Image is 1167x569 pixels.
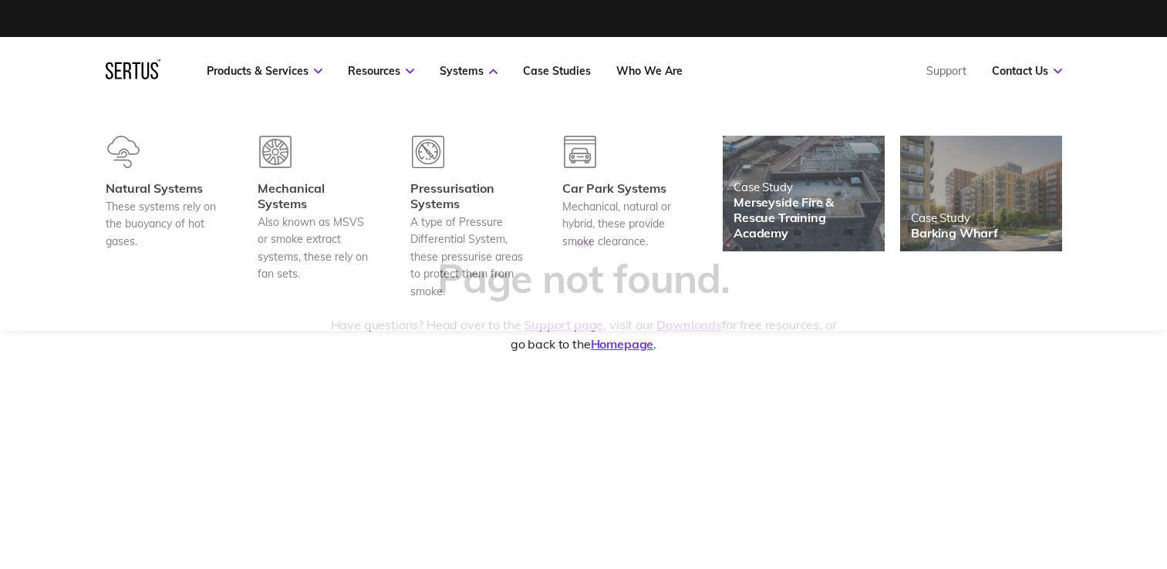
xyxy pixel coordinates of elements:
div: Pressurisation Systems [410,180,524,211]
a: Who We Are [616,64,683,78]
div: A type of Pressure Differential System, these pressurise areas to protect them from smoke. [410,214,524,300]
a: Natural SystemsThese systems rely on the buoyancy of hot gases. [106,136,220,300]
div: Merseyside Fire & Rescue Training Academy [734,194,874,241]
a: Downloads [656,317,722,332]
a: Support page [524,317,603,332]
a: Products & Services [207,64,322,78]
a: Resources [348,64,414,78]
a: Mechanical SystemsAlso known as MSVS or smoke extract systems, these rely on fan sets. [258,136,372,300]
a: Contact Us [992,64,1062,78]
a: Pressurisation SystemsA type of Pressure Differential System, these pressurise areas to protect t... [410,136,524,300]
a: Homepage [591,336,654,352]
div: Case Study [734,180,874,194]
a: Support [926,64,966,78]
a: Case Studies [523,64,591,78]
div: Mechanical Systems [258,180,372,211]
div: These systems rely on the buoyancy of hot gases. [106,198,220,250]
a: Car Park SystemsMechanical, natural or hybrid, these provide smoke clearance. [562,136,676,300]
div: Also known as MSVS or smoke extract systems, these rely on fan sets. [258,214,372,283]
div: Barking Wharf [911,225,998,241]
div: Have questions? Head over to the , visit our for free resources, or go back to the . [325,315,842,355]
div: Case Study [911,210,998,225]
div: Car Park Systems [562,180,676,196]
a: Systems [440,64,497,78]
div: Natural Systems [106,180,220,196]
div: Mechanical, natural or hybrid, these provide smoke clearance. [562,198,676,250]
a: Case StudyMerseyside Fire & Rescue Training Academy [723,136,885,251]
a: Case StudyBarking Wharf [900,136,1062,251]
